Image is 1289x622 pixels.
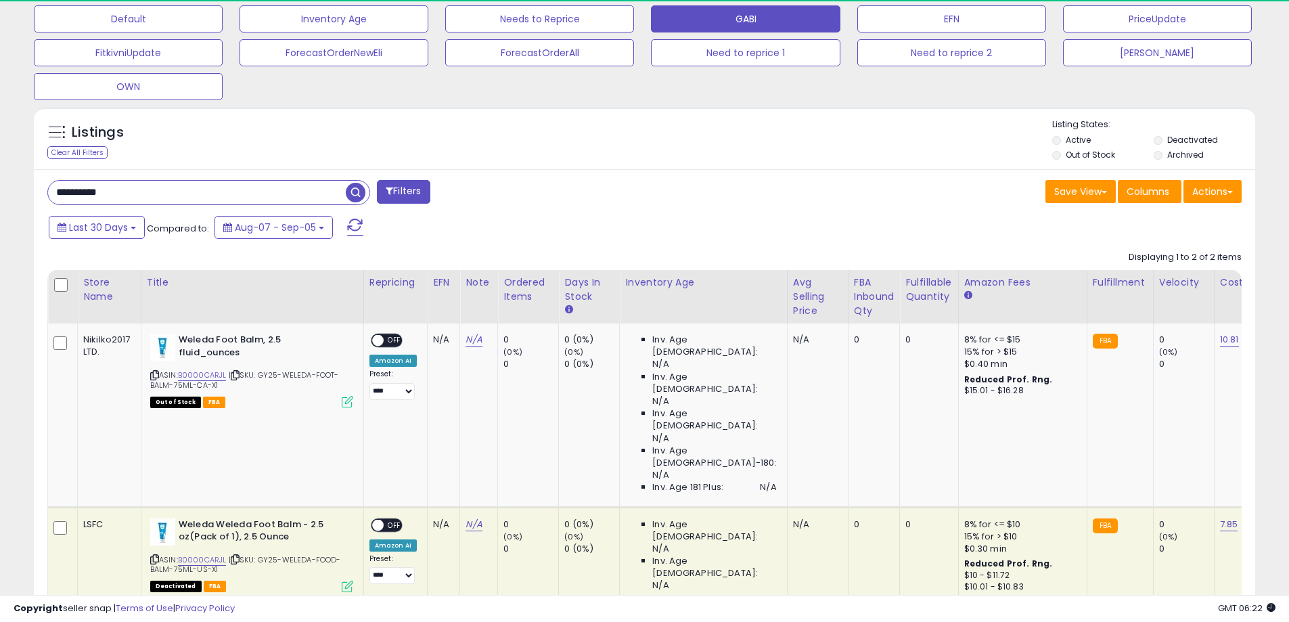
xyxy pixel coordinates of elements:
[651,39,840,66] button: Need to reprice 1
[652,579,669,592] span: N/A
[240,39,428,66] button: ForecastOrderNewEli
[1066,149,1115,160] label: Out of Stock
[964,290,972,302] small: Amazon Fees.
[1129,251,1242,264] div: Displaying 1 to 2 of 2 items
[503,334,558,346] div: 0
[83,334,131,358] div: Nikilko2017 LTD.
[652,407,776,432] span: Inv. Age [DEMOGRAPHIC_DATA]:
[857,39,1046,66] button: Need to reprice 2
[652,432,669,445] span: N/A
[1052,118,1255,131] p: Listing States:
[433,518,449,531] div: N/A
[433,334,449,346] div: N/A
[369,370,417,400] div: Preset:
[1127,185,1169,198] span: Columns
[1159,275,1208,290] div: Velocity
[503,275,553,304] div: Ordered Items
[34,73,223,100] button: OWN
[964,518,1077,531] div: 8% for <= $10
[1159,531,1178,542] small: (0%)
[1045,180,1116,203] button: Save View
[652,592,776,617] span: Inv. Age [DEMOGRAPHIC_DATA]:
[652,481,723,493] span: Inv. Age 181 Plus:
[83,518,131,531] div: LSFC
[1220,333,1239,347] a: 10.81
[1159,334,1214,346] div: 0
[652,469,669,481] span: N/A
[72,123,124,142] h5: Listings
[964,570,1077,581] div: $10 - $11.72
[964,346,1077,358] div: 15% for > $15
[34,39,223,66] button: FitkivniUpdate
[964,275,1081,290] div: Amazon Fees
[150,334,175,361] img: 31dxR+SFP8L._SL40_.jpg
[1218,602,1275,615] span: 2025-10-6 06:22 GMT
[503,347,522,357] small: (0%)
[1220,518,1238,531] a: 7.85
[564,347,583,357] small: (0%)
[147,222,209,235] span: Compared to:
[964,581,1077,593] div: $10.01 - $10.83
[760,481,776,493] span: N/A
[854,518,890,531] div: 0
[175,602,235,615] a: Privacy Policy
[14,602,63,615] strong: Copyright
[1220,275,1246,290] div: Cost
[1159,543,1214,555] div: 0
[905,275,952,304] div: Fulfillable Quantity
[857,5,1046,32] button: EFN
[1118,180,1181,203] button: Columns
[203,397,226,408] span: FBA
[235,221,316,234] span: Aug-07 - Sep-05
[150,334,353,406] div: ASIN:
[652,334,776,358] span: Inv. Age [DEMOGRAPHIC_DATA]:
[564,543,619,555] div: 0 (0%)
[564,304,572,316] small: Days In Stock.
[854,334,890,346] div: 0
[466,333,482,347] a: N/A
[150,554,341,575] span: | SKU: GY25-WELEDA-FOOD-BALM-75ML-US-X1
[652,358,669,370] span: N/A
[369,355,417,367] div: Amazon AI
[49,216,145,239] button: Last 30 Days
[964,374,1053,385] b: Reduced Prof. Rng.
[1093,275,1148,290] div: Fulfillment
[377,180,430,204] button: Filters
[564,358,619,370] div: 0 (0%)
[34,5,223,32] button: Default
[625,275,781,290] div: Inventory Age
[564,334,619,346] div: 0 (0%)
[1167,134,1218,146] label: Deactivated
[384,519,405,531] span: OFF
[1063,5,1252,32] button: PriceUpdate
[445,5,634,32] button: Needs to Reprice
[652,555,776,579] span: Inv. Age [DEMOGRAPHIC_DATA]:
[964,358,1077,370] div: $0.40 min
[14,602,235,615] div: seller snap | |
[433,275,454,290] div: EFN
[964,531,1077,543] div: 15% for > $10
[1093,334,1118,349] small: FBA
[150,370,339,390] span: | SKU: GY25-WELEDA-FOOT-BALM-75ML-CA-X1
[150,581,202,592] span: All listings that are unavailable for purchase on Amazon for any reason other than out-of-stock
[793,518,838,531] div: N/A
[466,275,492,290] div: Note
[1159,358,1214,370] div: 0
[445,39,634,66] button: ForecastOrderAll
[964,334,1077,346] div: 8% for <= $15
[1167,149,1204,160] label: Archived
[652,371,776,395] span: Inv. Age [DEMOGRAPHIC_DATA]:
[564,275,614,304] div: Days In Stock
[150,518,175,546] img: 31dxR+SFP8L._SL40_.jpg
[384,335,405,347] span: OFF
[652,518,776,543] span: Inv. Age [DEMOGRAPHIC_DATA]:
[179,334,343,362] b: Weleda Foot Balm, 2.5 fluid_ounces
[178,370,227,381] a: B0000CARJL
[964,385,1077,397] div: $15.01 - $16.28
[1183,180,1242,203] button: Actions
[1063,39,1252,66] button: [PERSON_NAME]
[905,334,947,346] div: 0
[503,543,558,555] div: 0
[178,554,227,566] a: B0000CARJL
[905,518,947,531] div: 0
